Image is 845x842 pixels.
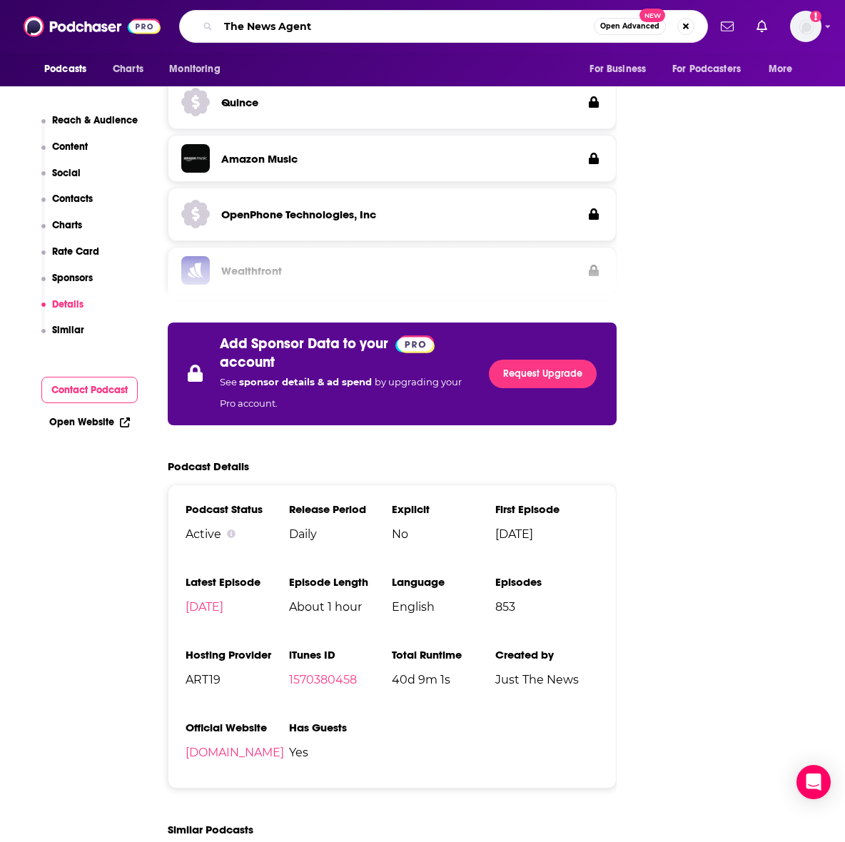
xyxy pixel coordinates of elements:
a: Show notifications dropdown [715,14,739,39]
button: open menu [34,56,105,83]
span: New [639,9,665,22]
a: [DATE] [186,600,223,614]
a: 1570380458 [289,673,357,686]
h3: Episodes [495,575,599,589]
p: Add Sponsor Data to your [220,335,388,352]
span: No [392,527,495,541]
svg: Add a profile image [810,11,821,22]
h2: Similar Podcasts [168,823,253,836]
a: [DOMAIN_NAME] [186,746,284,759]
button: open menu [663,56,761,83]
h3: Quince [221,96,258,109]
button: Charts [41,219,83,245]
p: Details [52,298,84,310]
img: User Profile [790,11,821,42]
img: Podchaser - Follow, Share and Rate Podcasts [24,13,161,40]
p: Sponsors [52,272,93,284]
p: Rate Card [52,245,99,258]
span: For Business [590,59,646,79]
span: Just The News [495,673,599,686]
p: Content [52,141,88,153]
img: Podchaser Pro [395,335,435,353]
button: open menu [159,56,238,83]
span: English [392,600,495,614]
span: Yes [289,746,393,759]
p: Contacts [52,193,93,205]
button: Show profile menu [790,11,821,42]
h3: Created by [495,648,599,661]
span: sponsor details & ad spend [239,376,375,387]
span: 40d 9m 1s [392,673,495,686]
button: Open AdvancedNew [594,18,666,35]
p: Social [52,167,81,179]
h3: Hosting Provider [186,648,289,661]
button: Content [41,141,88,167]
h3: Explicit [392,502,495,516]
span: Logged in as LoriBecker [790,11,821,42]
a: Charts [103,56,152,83]
a: Pro website [395,334,435,352]
h3: Podcast Status [186,502,289,516]
div: Search podcasts, credits, & more... [179,10,708,43]
button: Details [41,298,84,325]
h3: Has Guests [289,721,393,734]
h3: iTunes ID [289,648,393,661]
h3: Amazon Music [221,152,298,166]
h3: Language [392,575,495,589]
p: Reach & Audience [52,114,138,126]
span: More [769,59,793,79]
span: Daily [289,527,393,541]
span: 853 [495,600,599,614]
p: Charts [52,219,82,231]
span: About 1 hour [289,600,393,614]
button: Sponsors [41,272,93,298]
div: Active [186,527,289,541]
p: account [220,353,275,371]
a: Request Upgrade [489,360,597,388]
h3: Release Period [289,502,393,516]
p: See by upgrading your Pro account. [220,371,472,414]
h2: Podcast Details [168,460,249,473]
span: ART19 [186,673,289,686]
a: Show notifications dropdown [751,14,773,39]
span: Monitoring [169,59,220,79]
h3: Latest Episode [186,575,289,589]
span: Charts [113,59,143,79]
p: Similar [52,324,84,336]
h3: Official Website [186,721,289,734]
h3: Total Runtime [392,648,495,661]
span: For Podcasters [672,59,741,79]
button: Social [41,167,81,193]
span: Podcasts [44,59,86,79]
img: Amazon Music logo [181,144,210,173]
h3: First Episode [495,502,599,516]
button: Reach & Audience [41,114,138,141]
h3: Episode Length [289,575,393,589]
button: open menu [580,56,664,83]
a: Open Website [49,416,130,428]
button: Rate Card [41,245,100,272]
input: Search podcasts, credits, & more... [218,15,594,38]
h3: OpenPhone Technologies, Inc [221,208,376,221]
div: Open Intercom Messenger [796,765,831,799]
button: Similar [41,324,85,350]
span: [DATE] [495,527,599,541]
span: Open Advanced [600,23,659,30]
button: Contact Podcast [41,377,138,403]
button: open menu [759,56,811,83]
button: Contacts [41,193,93,219]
